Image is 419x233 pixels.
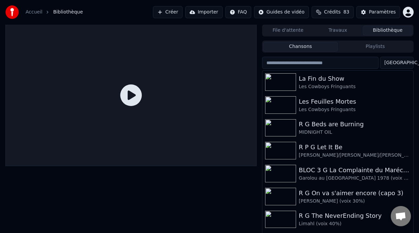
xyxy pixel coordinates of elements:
div: La Fin du Show [299,74,411,83]
button: File d'attente [263,26,313,35]
button: Guides de vidéo [254,6,309,18]
div: Paramètres [369,9,396,16]
div: BLOC 3 G La Complainte du Maréchal [PERSON_NAME] [299,165,411,175]
a: Accueil [26,9,42,16]
span: Crédits [324,9,341,16]
div: MIDNIGHT OIL [299,129,411,136]
div: Les Cowboys Fringuants [299,83,411,90]
span: 83 [343,9,349,16]
button: FAQ [225,6,251,18]
button: Créer [153,6,183,18]
a: Ouvrir le chat [391,206,411,226]
div: Les Cowboys Fringuants [299,106,411,113]
div: [PERSON_NAME] (voix 30%) [299,198,411,205]
button: Paramètres [356,6,400,18]
div: Garolou au [GEOGRAPHIC_DATA] 1978 (voix 40%) [299,175,411,182]
div: R G Beds are Burning [299,120,411,129]
button: Playlists [338,42,413,52]
button: Bibliothèque [363,26,413,35]
span: Bibliothèque [53,9,83,16]
button: Importer [185,6,223,18]
button: Crédits83 [312,6,354,18]
div: R G On va s'aimer encore (capo 3) [299,188,411,198]
div: Les Feuilles Mortes [299,97,411,106]
div: Limahl (voix 40%) [299,221,411,227]
img: youka [5,5,19,19]
button: Travaux [313,26,363,35]
div: R G The NeverEnding Story [299,211,411,221]
nav: breadcrumb [26,9,83,16]
div: [PERSON_NAME]/[PERSON_NAME]/[PERSON_NAME] THE BEATLES (voix 20%) [299,152,411,159]
div: R P G Let It Be [299,143,411,152]
button: Chansons [263,42,338,52]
